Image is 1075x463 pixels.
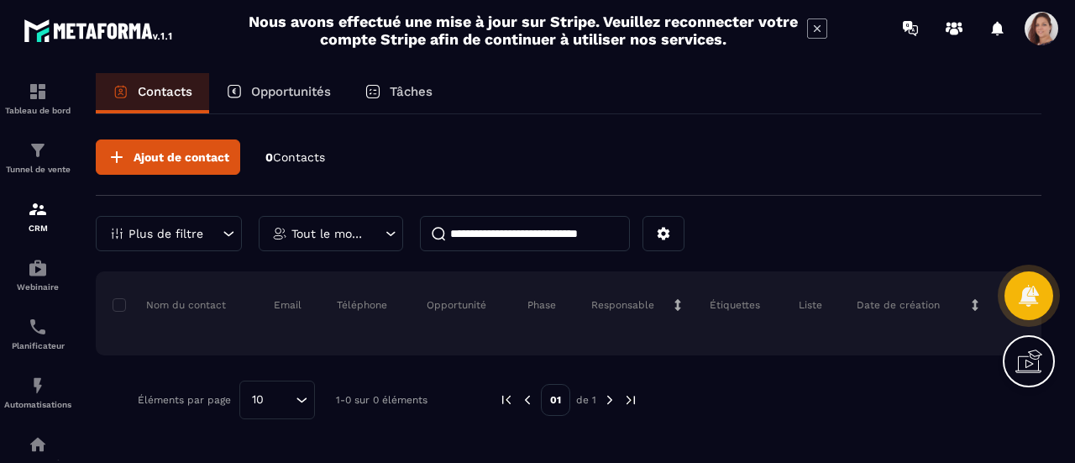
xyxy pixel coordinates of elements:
p: Éléments par page [138,394,231,406]
span: Ajout de contact [134,149,229,166]
a: Opportunités [209,73,348,113]
a: formationformationTunnel de vente [4,128,71,187]
p: Automatisations [4,400,71,409]
p: Opportunité [427,298,486,312]
a: formationformationTableau de bord [4,69,71,128]
img: prev [499,392,514,408]
p: Tout le monde [291,228,366,239]
p: Tunnel de vente [4,165,71,174]
button: Ajout de contact [96,139,240,175]
p: Planificateur [4,341,71,350]
p: Email [274,298,302,312]
a: Contacts [96,73,209,113]
p: Tableau de bord [4,106,71,115]
img: automations [28,376,48,396]
a: automationsautomationsAutomatisations [4,363,71,422]
p: Tâches [390,84,433,99]
p: Plus de filtre [128,228,203,239]
a: Tâches [348,73,449,113]
img: prev [520,392,535,408]
img: automations [28,258,48,278]
a: schedulerschedulerPlanificateur [4,304,71,363]
p: 1-0 sur 0 éléments [336,394,427,406]
img: scheduler [28,317,48,337]
span: Contacts [273,150,325,164]
h2: Nous avons effectué une mise à jour sur Stripe. Veuillez reconnecter votre compte Stripe afin de ... [248,13,799,48]
p: Webinaire [4,282,71,292]
p: CRM [4,224,71,233]
a: automationsautomationsWebinaire [4,245,71,304]
p: Étiquettes [710,298,760,312]
img: logo [24,15,175,45]
img: formation [28,199,48,219]
p: 01 [541,384,570,416]
p: Phase [527,298,556,312]
img: automations [28,434,48,455]
img: formation [28,140,48,160]
p: Nom du contact [113,298,226,312]
p: Date de création [857,298,940,312]
p: Téléphone [337,298,387,312]
p: de 1 [576,393,596,407]
p: 0 [265,150,325,166]
a: formationformationCRM [4,187,71,245]
p: Liste [799,298,822,312]
p: Opportunités [251,84,331,99]
div: Search for option [239,381,315,419]
input: Search for option [270,391,291,409]
p: Contacts [138,84,192,99]
img: formation [28,82,48,102]
img: next [623,392,638,408]
img: next [602,392,617,408]
p: Responsable [591,298,654,312]
span: 10 [246,391,270,409]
